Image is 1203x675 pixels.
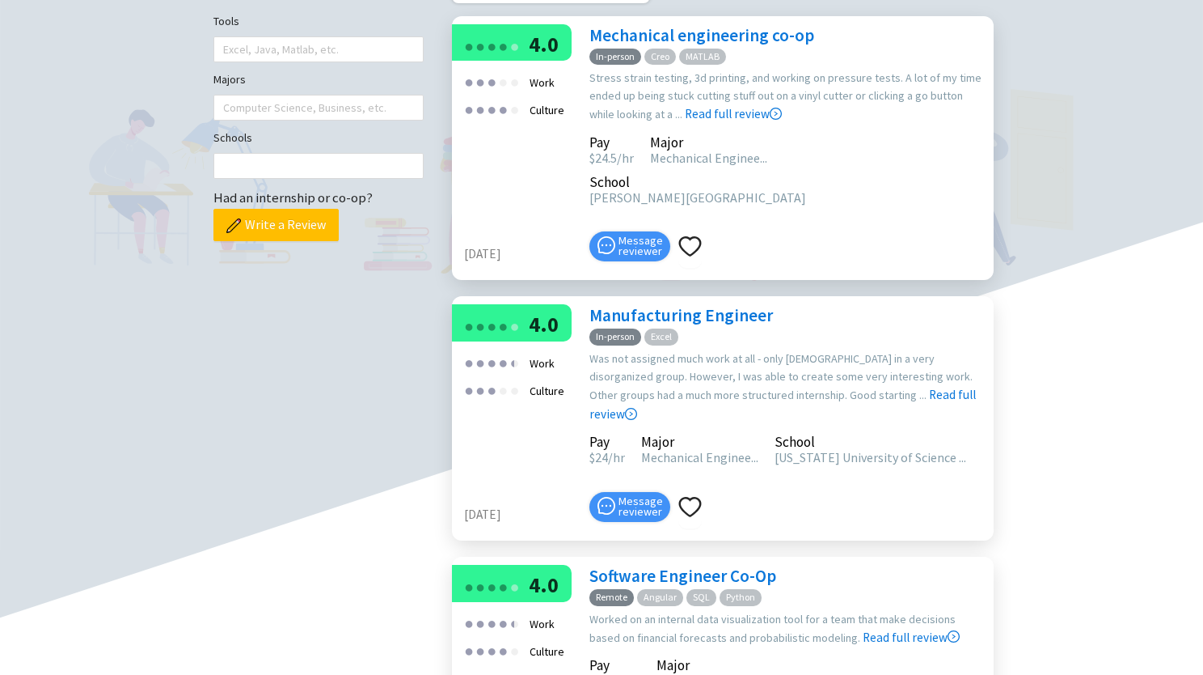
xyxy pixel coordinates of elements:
div: ● [475,350,485,375]
span: heart [678,235,702,258]
span: Had an internship or co-op? [213,189,373,206]
span: [PERSON_NAME][GEOGRAPHIC_DATA] [589,189,806,206]
a: Software Engineer Co-Op [589,565,776,587]
div: ● [464,69,474,94]
span: SQL [686,589,716,606]
label: Schools [213,129,252,146]
div: ● [509,69,519,94]
div: ● [487,377,496,402]
span: Excel [644,329,678,346]
div: ● [487,96,496,121]
img: pencil.png [226,219,241,233]
div: ● [498,33,508,58]
div: ● [487,69,496,94]
span: Remote [589,589,634,606]
div: ● [509,313,519,338]
div: Work [525,69,559,96]
div: Culture [525,96,569,124]
span: right-circle [625,408,637,420]
span: Angular [637,589,683,606]
div: ● [487,610,496,635]
div: Pay [589,137,634,148]
div: Worked on an internal data visualization tool for a team that make decisions based on financial f... [589,610,986,647]
div: ● [464,610,474,635]
div: ● [475,610,485,635]
div: Work [525,610,559,638]
span: Python [720,589,762,606]
div: ● [498,638,508,663]
div: ● [464,377,474,402]
div: School [589,176,806,188]
span: Creo [644,49,676,66]
div: Culture [525,377,569,405]
div: ● [464,574,474,599]
span: /hr [617,150,634,166]
div: ● [475,377,485,402]
div: ● [498,574,508,599]
div: Work [525,350,559,377]
div: ● [464,96,474,121]
div: ● [509,33,519,58]
div: Was not assigned much work at all - only [DEMOGRAPHIC_DATA] in a very disorganized group. However... [589,350,986,424]
span: Mechanical Enginee... [650,150,767,166]
a: Read full review [863,549,960,645]
span: $ [589,150,595,166]
div: School [775,436,966,448]
div: Pay [589,436,625,448]
span: Write a Review [245,214,326,235]
div: ● [475,313,485,338]
a: Read full review [685,25,782,121]
div: ● [487,33,496,58]
div: ● [509,377,519,402]
span: [US_STATE] University of Science ... [775,449,966,465]
div: ● [509,638,519,663]
div: Culture [525,638,569,665]
div: Major [650,137,767,148]
div: [DATE] [464,505,581,524]
div: ● [487,350,496,375]
div: ● [487,638,496,663]
div: Major [641,436,758,448]
div: ● [475,638,485,663]
div: ● [509,350,519,375]
span: MATLAB [679,49,726,66]
div: ● [475,33,485,58]
span: 4.0 [529,571,559,598]
div: Pay [589,660,640,671]
div: ● [464,313,474,338]
a: Manufacturing Engineer [589,304,773,326]
span: heart [678,495,702,519]
div: ● [509,610,514,635]
div: ● [509,96,519,121]
a: Mechanical engineering co-op [589,24,814,46]
span: 4.0 [529,31,559,57]
div: ● [498,377,508,402]
input: Tools [223,40,226,59]
div: [DATE] [464,244,581,264]
div: Major [656,660,757,671]
div: Stress strain testing, 3d printing, and working on pressure tests. A lot of my time ended up bein... [589,69,986,124]
span: Message reviewer [618,236,663,257]
span: message [597,236,615,254]
span: Mechanical Enginee... [641,449,758,465]
div: ● [475,69,485,94]
div: ● [509,574,519,599]
div: ● [509,350,514,375]
div: ● [487,574,496,599]
span: 24 [589,449,608,465]
span: 4.0 [529,311,559,337]
span: Message reviewer [618,496,663,517]
label: Majors [213,70,246,88]
div: ● [475,574,485,599]
span: right-circle [948,630,960,643]
div: ● [464,638,474,663]
div: ● [475,96,485,121]
span: 24.5 [589,150,617,166]
div: ● [509,610,519,635]
div: ● [464,33,474,58]
a: Read full review [589,306,976,422]
div: ● [498,610,508,635]
div: ● [498,313,508,338]
div: ● [487,313,496,338]
div: ● [498,350,508,375]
